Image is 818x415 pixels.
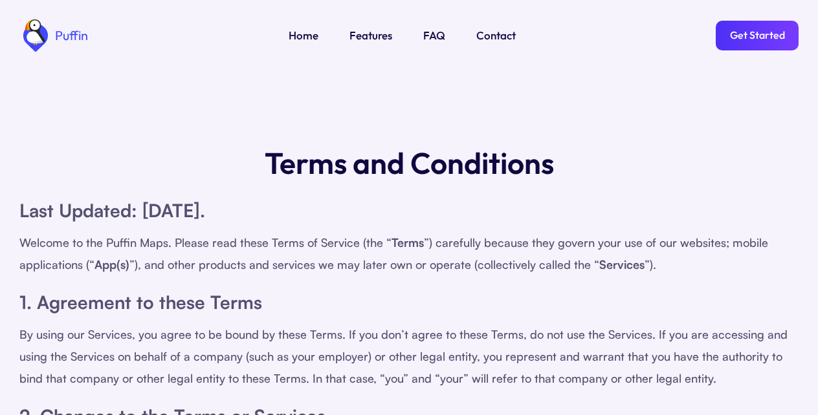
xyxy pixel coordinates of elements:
div: By using our Services, you agree to be bound by these Terms. If you don’t agree to these Terms, d... [19,323,799,389]
a: home [19,19,88,52]
div: Welcome to the Puffin Maps. Please read these Terms of Service (the “ ”) carefully because they g... [19,231,799,275]
a: FAQ [423,27,445,44]
strong: Terms [392,235,424,250]
h1: Terms and Conditions [265,142,554,184]
strong: App(s) [94,257,129,271]
strong: 1. Agreement to these Terms [19,291,262,314]
a: Home [289,27,318,44]
a: Contact [476,27,516,44]
div: Puffin [52,29,88,42]
a: Get Started [716,21,799,50]
a: Features [349,27,392,44]
h1: Last Updated: [DATE]. [19,197,799,225]
strong: Services [599,257,645,271]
